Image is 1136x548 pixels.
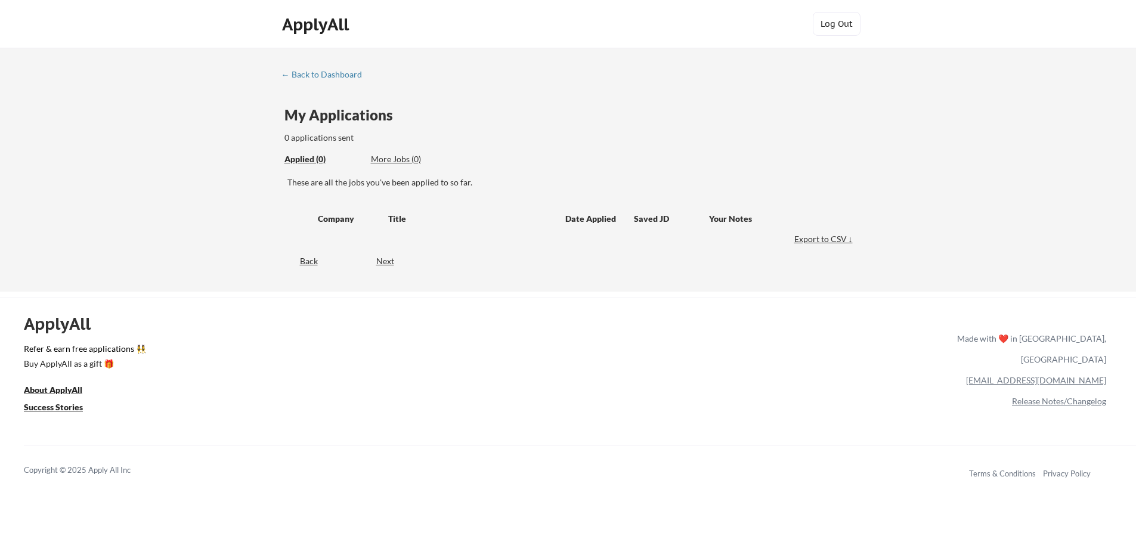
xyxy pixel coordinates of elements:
[24,385,82,395] u: About ApplyAll
[284,153,362,165] div: Applied (0)
[966,375,1106,385] a: [EMAIL_ADDRESS][DOMAIN_NAME]
[794,233,856,245] div: Export to CSV ↓
[281,70,371,79] div: ← Back to Dashboard
[281,255,318,267] div: Back
[813,12,860,36] button: Log Out
[24,345,708,357] a: Refer & earn free applications 👯‍♀️
[634,208,709,229] div: Saved JD
[371,153,459,165] div: More Jobs (0)
[388,213,554,225] div: Title
[24,357,143,372] a: Buy ApplyAll as a gift 🎁
[282,14,352,35] div: ApplyAll
[284,108,403,122] div: My Applications
[318,213,377,225] div: Company
[952,328,1106,370] div: Made with ❤️ in [GEOGRAPHIC_DATA], [GEOGRAPHIC_DATA]
[371,153,459,166] div: These are job applications we think you'd be a good fit for, but couldn't apply you to automatica...
[969,469,1036,478] a: Terms & Conditions
[24,383,99,398] a: About ApplyAll
[284,153,362,166] div: These are all the jobs you've been applied to so far.
[284,132,515,144] div: 0 applications sent
[24,314,104,334] div: ApplyAll
[24,360,143,368] div: Buy ApplyAll as a gift 🎁
[1043,469,1091,478] a: Privacy Policy
[24,402,83,412] u: Success Stories
[281,70,371,82] a: ← Back to Dashboard
[1012,396,1106,406] a: Release Notes/Changelog
[287,177,856,188] div: These are all the jobs you've been applied to so far.
[376,255,408,267] div: Next
[709,213,845,225] div: Your Notes
[24,465,161,476] div: Copyright © 2025 Apply All Inc
[24,401,99,416] a: Success Stories
[565,213,618,225] div: Date Applied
